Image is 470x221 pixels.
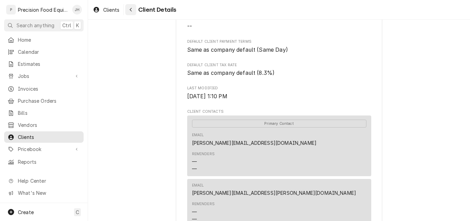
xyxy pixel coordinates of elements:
[187,86,371,100] div: Last Modified
[18,189,79,197] span: What's New
[4,107,84,119] a: Bills
[187,39,371,44] span: Default Client Payment Terms
[90,4,122,16] a: Clients
[187,22,371,31] span: Credit Limit
[187,47,288,53] span: Same as company default (Same Day)
[192,190,356,196] a: [PERSON_NAME][EMAIL_ADDRESS][PERSON_NAME][DOMAIN_NAME]
[125,4,136,15] button: Navigate back
[4,119,84,131] a: Vendors
[18,121,80,129] span: Vendors
[187,69,371,77] span: Default Client Tax Rate
[18,6,68,13] div: Precision Food Equipment LLC
[192,158,197,165] div: —
[187,46,371,54] span: Default Client Payment Terms
[4,34,84,46] a: Home
[103,6,119,13] span: Clients
[4,58,84,70] a: Estimates
[72,5,82,14] div: Jason Hertel's Avatar
[76,209,79,216] span: C
[18,72,70,80] span: Jobs
[18,133,80,141] span: Clients
[187,93,227,100] span: [DATE] 1:10 PM
[4,95,84,107] a: Purchase Orders
[192,165,197,172] div: —
[18,48,80,56] span: Calendar
[187,62,371,77] div: Default Client Tax Rate
[187,62,371,68] span: Default Client Tax Rate
[18,109,80,117] span: Bills
[17,22,54,29] span: Search anything
[187,92,371,101] span: Last Modified
[187,39,371,54] div: Default Client Payment Terms
[4,175,84,187] a: Go to Help Center
[192,151,215,157] div: Reminders
[192,183,356,197] div: Email
[4,19,84,31] button: Search anythingCtrlK
[187,70,275,76] span: Same as company default (8.3%)
[187,86,371,91] span: Last Modified
[192,120,366,128] span: Primary Contact
[18,209,34,215] span: Create
[4,156,84,168] a: Reports
[192,140,317,146] a: [PERSON_NAME][EMAIL_ADDRESS][DOMAIN_NAME]
[187,23,192,30] span: --
[18,97,80,104] span: Purchase Orders
[187,109,371,114] span: Client Contacts
[192,208,197,215] div: —
[4,83,84,94] a: Invoices
[18,36,80,43] span: Home
[192,151,215,172] div: Reminders
[192,132,317,146] div: Email
[4,46,84,58] a: Calendar
[6,5,16,14] div: P
[187,115,371,176] div: Contact
[187,16,371,31] div: Credit Limit
[18,145,70,153] span: Pricebook
[192,201,215,207] div: Reminders
[18,60,80,68] span: Estimates
[4,70,84,82] a: Go to Jobs
[4,187,84,199] a: Go to What's New
[18,85,80,92] span: Invoices
[18,158,80,165] span: Reports
[192,183,204,188] div: Email
[192,132,204,138] div: Email
[4,131,84,143] a: Clients
[18,177,79,184] span: Help Center
[76,22,79,29] span: K
[192,119,366,128] div: Primary
[72,5,82,14] div: JH
[4,143,84,155] a: Go to Pricebook
[62,22,71,29] span: Ctrl
[136,5,176,14] span: Client Details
